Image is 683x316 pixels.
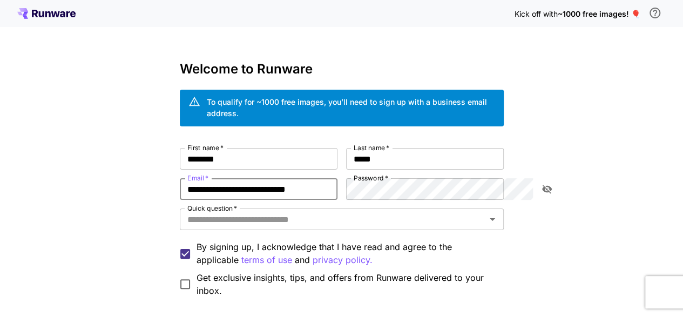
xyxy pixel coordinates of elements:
[241,253,292,267] p: terms of use
[644,2,666,24] button: In order to qualify for free credit, you need to sign up with a business email address and click ...
[187,173,208,183] label: Email
[187,143,224,152] label: First name
[197,240,495,267] p: By signing up, I acknowledge that I have read and agree to the applicable and
[313,253,373,267] button: By signing up, I acknowledge that I have read and agree to the applicable terms of use and
[313,253,373,267] p: privacy policy.
[537,179,557,199] button: toggle password visibility
[514,9,557,18] span: Kick off with
[485,212,500,227] button: Open
[197,271,495,297] span: Get exclusive insights, tips, and offers from Runware delivered to your inbox.
[354,173,388,183] label: Password
[187,204,237,213] label: Quick question
[241,253,292,267] button: By signing up, I acknowledge that I have read and agree to the applicable and privacy policy.
[207,96,495,119] div: To qualify for ~1000 free images, you’ll need to sign up with a business email address.
[557,9,640,18] span: ~1000 free images! 🎈
[354,143,389,152] label: Last name
[180,62,504,77] h3: Welcome to Runware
